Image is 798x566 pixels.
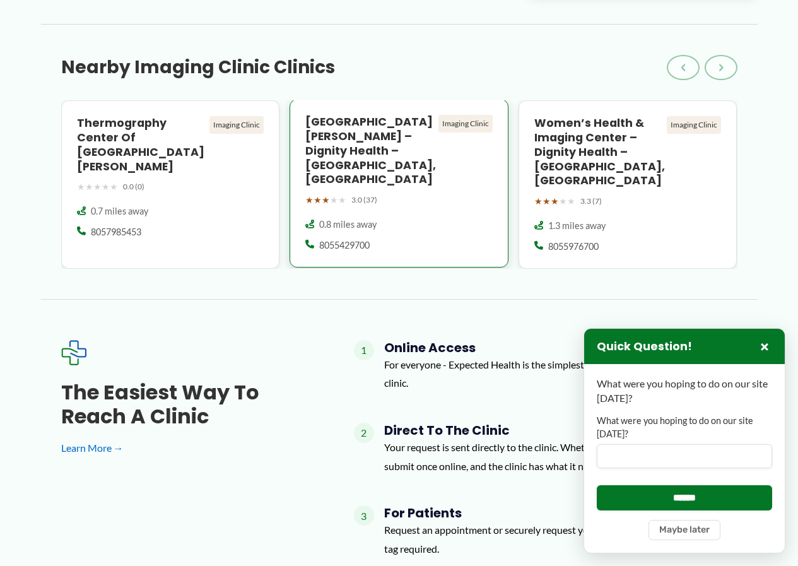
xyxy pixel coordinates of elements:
h3: Quick Question! [597,339,692,354]
span: 8055429700 [319,239,370,252]
h4: For Patients [384,505,737,521]
span: 1.3 miles away [548,220,606,232]
span: 0.8 miles away [319,218,377,231]
span: ★ [314,192,322,208]
span: 8057985453 [91,226,141,239]
span: ★ [338,192,346,208]
button: Maybe later [648,520,720,540]
div: Imaging Clinic [438,115,493,133]
span: ★ [559,193,567,209]
span: ★ [567,193,575,209]
span: ★ [93,179,102,195]
span: 3 [354,505,374,526]
span: 3.0 (37) [351,193,377,207]
span: 1 [354,340,374,360]
label: What were you hoping to do on our site [DATE]? [597,415,772,440]
a: [GEOGRAPHIC_DATA][PERSON_NAME] – Dignity Health – [GEOGRAPHIC_DATA], [GEOGRAPHIC_DATA] Imaging Cl... [290,100,508,269]
a: Women’s Health & Imaging Center – Dignity Health – [GEOGRAPHIC_DATA], [GEOGRAPHIC_DATA] Imaging C... [519,100,737,269]
div: Imaging Clinic [209,116,264,134]
span: ★ [543,193,551,209]
p: Request an appointment or securely request your medical records — less phone tag required. [384,521,737,558]
span: ★ [110,179,118,195]
span: ★ [322,192,330,208]
h3: Nearby Imaging Clinic Clinics [61,56,335,79]
p: Your request is sent directly to the clinic. Whether you are a patient or a provider, submit once... [384,438,737,475]
h4: [GEOGRAPHIC_DATA][PERSON_NAME] – Dignity Health – [GEOGRAPHIC_DATA], [GEOGRAPHIC_DATA] [305,115,433,187]
span: 0.7 miles away [91,205,148,218]
h4: Thermography Center of [GEOGRAPHIC_DATA][PERSON_NAME] [77,116,205,174]
span: ‹ [681,60,686,75]
div: Imaging Clinic [667,116,721,134]
span: ★ [551,193,559,209]
h4: Direct to the Clinic [384,423,737,438]
p: For everyone - Expected Health is the simplest way to digitally connect with a clinic. [384,355,737,392]
span: ★ [534,193,543,209]
p: What were you hoping to do on our site [DATE]? [597,377,772,405]
img: Expected Healthcare Logo [61,340,86,365]
span: ★ [305,192,314,208]
button: Close [757,339,772,354]
span: 3.3 (7) [580,194,602,208]
h4: Online Access [384,340,737,355]
span: 0.0 (0) [123,180,144,194]
a: Learn More → [61,439,314,457]
span: ★ [77,179,85,195]
span: 8055976700 [548,240,599,253]
span: ★ [102,179,110,195]
span: ★ [330,192,338,208]
a: Thermography Center of [GEOGRAPHIC_DATA][PERSON_NAME] Imaging Clinic ★★★★★ 0.0 (0) 0.7 miles away... [61,100,280,269]
span: ★ [85,179,93,195]
button: › [705,55,737,80]
h4: Women’s Health & Imaging Center – Dignity Health – [GEOGRAPHIC_DATA], [GEOGRAPHIC_DATA] [534,116,662,188]
span: 2 [354,423,374,443]
h3: The Easiest Way to Reach a Clinic [61,380,314,429]
button: ‹ [667,55,700,80]
span: › [719,60,724,75]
